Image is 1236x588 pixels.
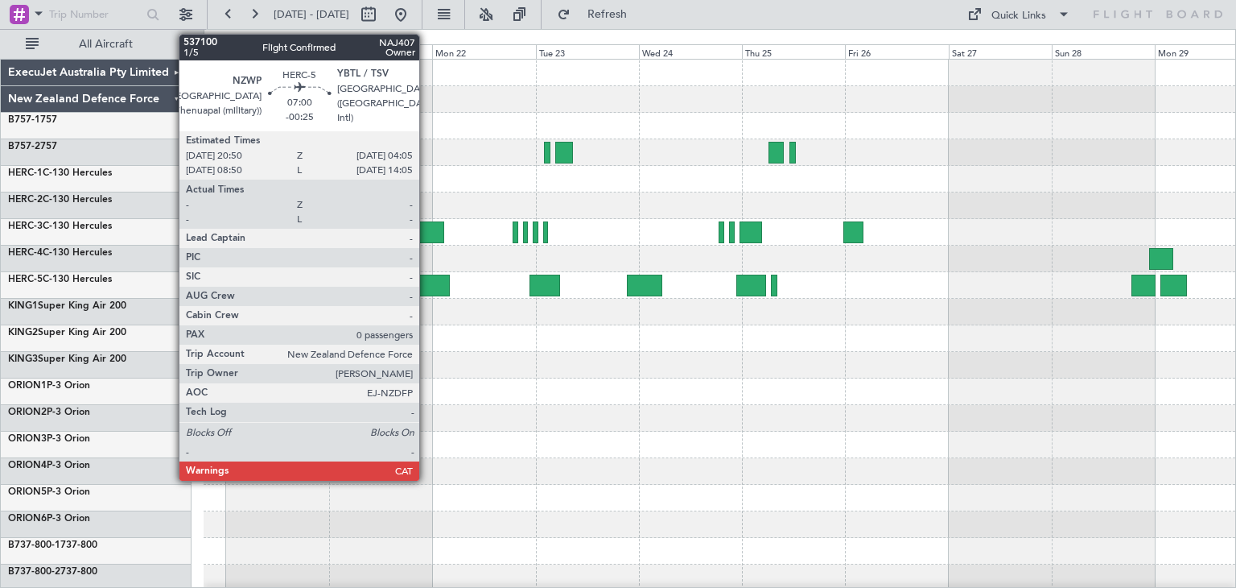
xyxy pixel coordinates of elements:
div: Wed 24 [639,44,742,59]
button: All Aircraft [18,31,175,57]
div: Tue 23 [536,44,639,59]
div: Quick Links [991,8,1046,24]
a: B737-800-2737-800 [8,567,97,577]
span: All Aircraft [42,39,170,50]
button: Refresh [550,2,646,27]
span: ORION4 [8,461,47,470]
a: ORION3P-3 Orion [8,434,90,444]
span: ORION5 [8,487,47,497]
a: KING3Super King Air 200 [8,354,126,364]
span: ORION1 [8,381,47,391]
a: B757-1757 [8,115,57,125]
a: KING2Super King Air 200 [8,328,126,337]
a: HERC-4C-130 Hercules [8,248,112,258]
span: HERC-5 [8,275,43,284]
div: Sun 21 [329,44,432,59]
div: Sat 20 [226,44,329,59]
span: B737-800-1 [8,540,60,550]
div: Fri 26 [845,44,948,59]
span: KING2 [8,328,38,337]
a: ORION5P-3 Orion [8,487,90,497]
div: Sat 27 [949,44,1052,59]
span: HERC-4 [8,248,43,258]
span: B737-800-2 [8,567,60,577]
span: ORION3 [8,434,47,444]
div: [DATE] [207,32,234,46]
div: Mon 22 [432,44,535,59]
span: KING1 [8,301,38,311]
a: B757-2757 [8,142,57,151]
span: B757-2 [8,142,40,151]
span: B757-1 [8,115,40,125]
a: ORION1P-3 Orion [8,381,90,391]
a: KING1Super King Air 200 [8,301,126,311]
span: ORION6 [8,514,47,524]
a: ORION6P-3 Orion [8,514,90,524]
a: B737-800-1737-800 [8,540,97,550]
a: HERC-2C-130 Hercules [8,195,112,205]
div: Thu 25 [742,44,845,59]
span: HERC-2 [8,195,43,205]
a: HERC-5C-130 Hercules [8,275,112,284]
a: ORION4P-3 Orion [8,461,90,470]
span: KING3 [8,354,38,364]
a: ORION2P-3 Orion [8,408,90,417]
input: Trip Number [49,2,142,27]
a: HERC-3C-130 Hercules [8,222,112,231]
span: Refresh [574,9,641,20]
span: ORION2 [8,408,47,417]
span: HERC-1 [8,168,43,178]
button: Quick Links [959,2,1078,27]
span: HERC-3 [8,222,43,231]
div: Sun 28 [1052,44,1155,59]
a: HERC-1C-130 Hercules [8,168,112,178]
span: [DATE] - [DATE] [274,7,349,22]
